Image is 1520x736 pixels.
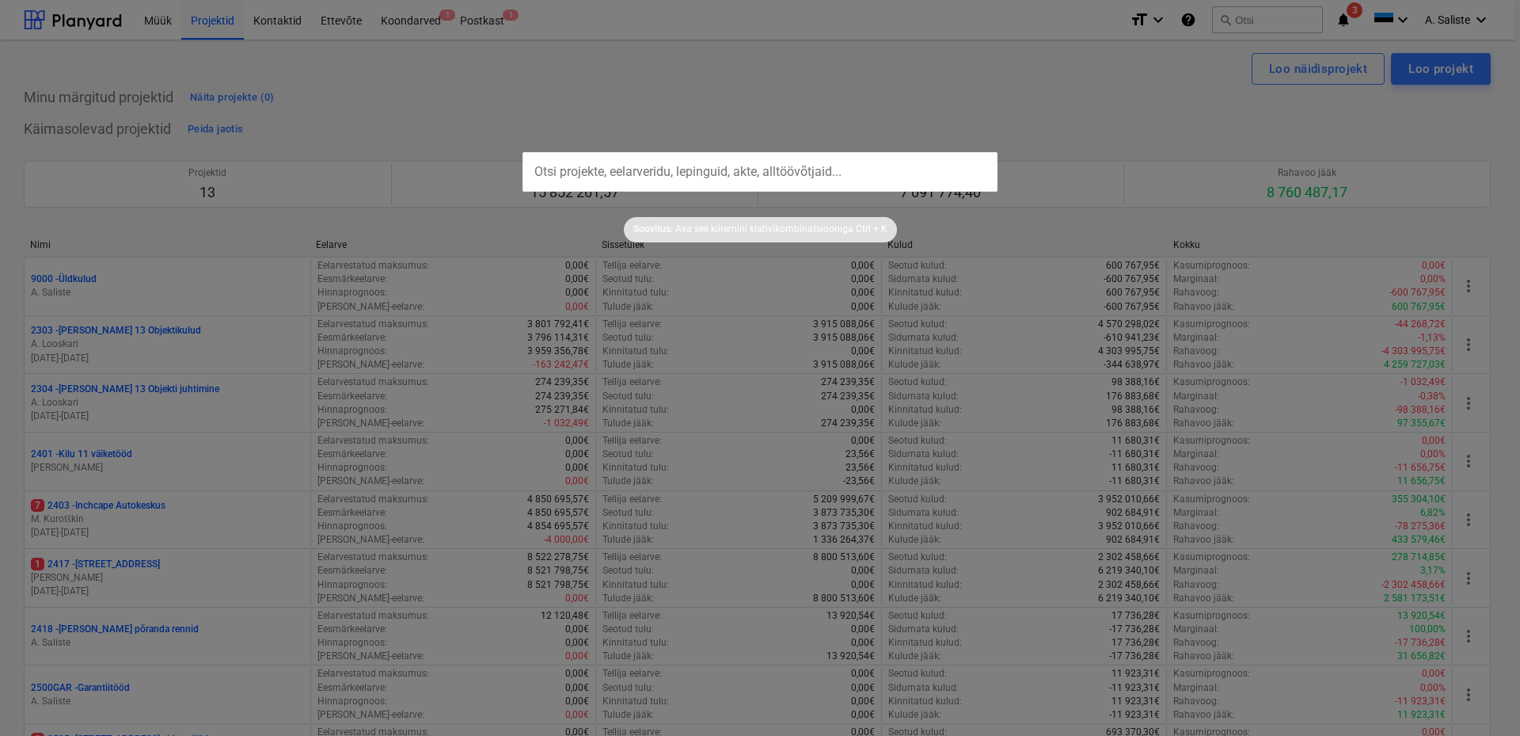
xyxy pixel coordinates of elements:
p: Soovitus: [633,223,673,236]
input: Otsi projekte, eelarveridu, lepinguid, akte, alltöövõtjaid... [522,152,997,192]
div: Soovitus:Ava see kiiremini klahvikombinatsioonigaCtrl + K [624,217,897,242]
p: Ctrl + K [856,223,887,236]
p: Ava see kiiremini klahvikombinatsiooniga [675,223,853,236]
iframe: Chat Widget [1441,660,1520,736]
